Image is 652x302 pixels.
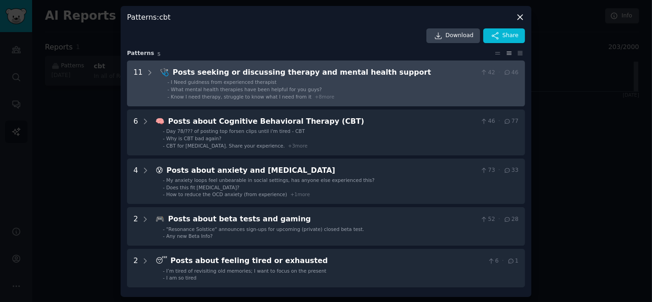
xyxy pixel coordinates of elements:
[171,94,312,99] span: Know I need therapy, struggle to know what I need from it
[498,215,500,224] span: ·
[166,177,375,183] span: My anxiety loops feel unbearable in social settings, has anyone else experienced this?
[163,226,165,232] div: -
[166,226,365,232] span: "Resonance Solstice" announces sign-ups for upcoming (private) closed beta test.
[166,275,197,280] span: I am so tired
[166,143,285,148] span: CBT for [MEDICAL_DATA]. Share your experience.
[127,12,171,22] h3: Patterns : cbt
[163,128,165,134] div: -
[157,51,160,57] span: 5
[167,79,169,85] div: -
[480,215,495,224] span: 52
[483,28,525,43] button: Share
[171,255,484,267] div: Posts about feeling tired or exhausted
[166,192,287,197] span: How to reduce the OCD anxiety (from experience)
[480,166,495,175] span: 73
[507,257,519,265] span: 1
[163,268,165,274] div: -
[163,143,165,149] div: -
[156,117,165,126] span: 🧠
[168,116,477,127] div: Posts about Cognitive Behavioral Therapy (CBT)
[166,185,240,190] span: Does this fit [MEDICAL_DATA]?
[503,117,519,126] span: 77
[166,136,221,141] span: Why is CBT bad again?
[166,165,477,176] div: Posts about anxiety and [MEDICAL_DATA]
[127,49,154,58] span: Pattern s
[133,214,138,239] div: 2
[166,128,305,134] span: Day 78/??? of posting top forsen clips until i'm tired - CBT
[166,268,326,274] span: I’m tired of revisiting old memories; I want to focus on the present
[315,94,335,99] span: + 8 more
[133,116,138,149] div: 6
[498,166,500,175] span: ·
[171,87,322,92] span: What mental health therapies have been helpful for you guys?
[163,191,165,198] div: -
[502,257,504,265] span: ·
[290,192,310,197] span: + 1 more
[173,67,477,78] div: Posts seeking or discussing therapy and mental health support
[166,233,213,239] span: Any new Beta Info?
[163,275,165,281] div: -
[480,69,495,77] span: 42
[288,143,308,148] span: + 3 more
[480,117,495,126] span: 46
[446,32,474,40] span: Download
[503,32,519,40] span: Share
[503,215,519,224] span: 28
[487,257,499,265] span: 6
[133,67,143,100] div: 11
[171,79,277,85] span: I Need guidness from experienced therapist
[156,214,165,223] span: 🎮
[163,233,165,239] div: -
[163,135,165,142] div: -
[503,166,519,175] span: 33
[498,69,500,77] span: ·
[163,177,165,183] div: -
[133,165,138,198] div: 4
[133,255,138,281] div: 2
[426,28,480,43] a: Download
[160,68,170,77] span: 🩺
[503,69,519,77] span: 46
[167,93,169,100] div: -
[167,86,169,93] div: -
[498,117,500,126] span: ·
[156,166,163,175] span: 😰
[168,214,477,225] div: Posts about beta tests and gaming
[163,184,165,191] div: -
[156,256,167,265] span: 😴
